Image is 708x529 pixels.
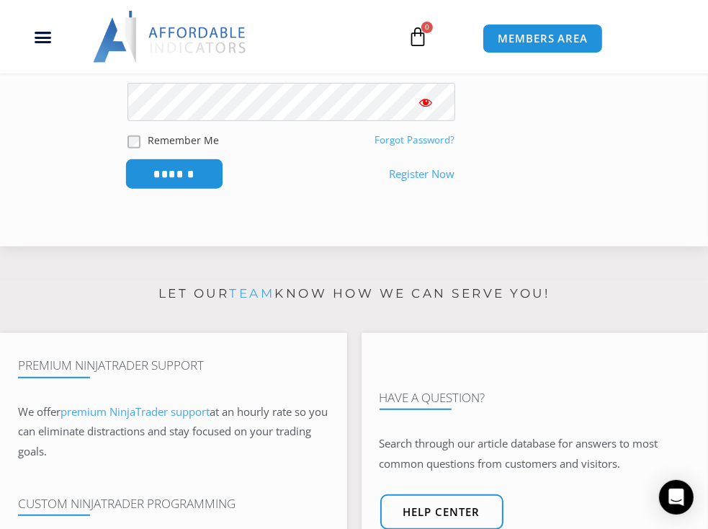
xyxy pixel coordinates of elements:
[380,434,691,474] p: Search through our article database for answers to most common questions from customers and visit...
[483,24,603,53] a: MEMBERS AREA
[375,133,454,146] a: Forgot Password?
[397,83,454,121] button: Show password
[229,286,274,301] a: team
[18,358,329,373] h4: Premium NinjaTrader Support
[389,164,454,185] a: Register Now
[18,404,328,459] span: at an hourly rate so you can eliminate distractions and stay focused on your trading goals.
[421,22,433,33] span: 0
[498,33,588,44] span: MEMBERS AREA
[659,480,694,515] div: Open Intercom Messenger
[386,16,449,58] a: 0
[380,391,691,405] h4: Have A Question?
[61,404,210,419] a: premium NinjaTrader support
[93,11,248,63] img: LogoAI | Affordable Indicators – NinjaTrader
[18,497,329,511] h4: Custom NinjaTrader Programming
[148,133,219,148] label: Remember Me
[403,507,480,517] span: Help center
[18,404,61,419] span: We offer
[8,23,78,50] div: Menu Toggle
